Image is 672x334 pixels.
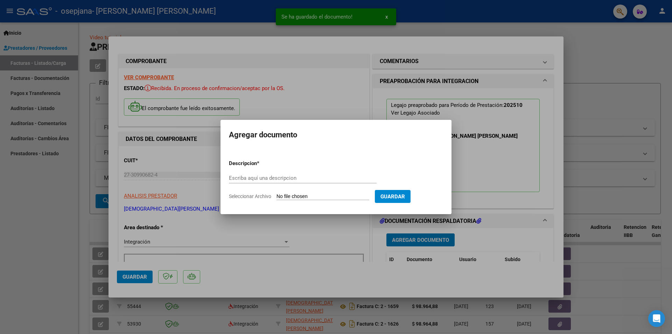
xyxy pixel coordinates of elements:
[229,159,293,168] p: Descripcion
[229,128,443,142] h2: Agregar documento
[648,310,665,327] div: Open Intercom Messenger
[380,193,405,200] span: Guardar
[375,190,411,203] button: Guardar
[229,193,271,199] span: Seleccionar Archivo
